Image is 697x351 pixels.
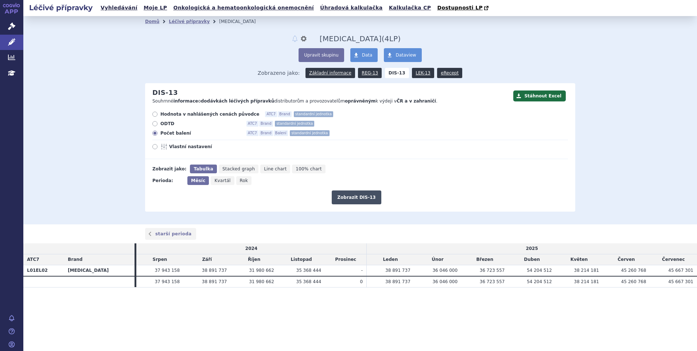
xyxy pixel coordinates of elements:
[350,48,378,62] a: Data
[384,48,421,62] a: Dataview
[621,279,646,284] span: 45 260 768
[362,53,373,58] span: Data
[152,176,184,185] div: Perioda:
[360,279,363,284] span: 0
[219,16,265,27] li: Calquence
[668,279,693,284] span: 45 667 301
[527,268,552,273] span: 54 204 512
[231,254,278,265] td: Říjen
[214,178,230,183] span: Kvartál
[259,121,273,127] span: Brand
[152,89,178,97] h2: DIS-13
[299,48,344,62] button: Upravit skupinu
[305,68,355,78] a: Základní informace
[23,265,64,276] th: L01EL02
[160,130,241,136] span: Počet balení
[249,268,274,273] span: 31 980 662
[274,130,288,136] span: Balení
[265,111,277,117] span: ATC7
[574,268,599,273] span: 38 214 181
[437,68,462,78] a: eRecept
[385,268,410,273] span: 38 891 737
[367,254,414,265] td: Leden
[222,166,255,171] span: Stacked graph
[27,257,39,262] span: ATC7
[246,121,258,127] span: ATC7
[621,268,646,273] span: 45 260 768
[345,99,375,104] strong: oprávněným
[668,268,693,273] span: 45 667 301
[387,3,433,13] a: Kalkulačka CP
[98,3,140,13] a: Vyhledávání
[278,111,292,117] span: Brand
[367,243,697,254] td: 2025
[332,190,381,204] button: Zobrazit DIS-13
[160,111,259,117] span: Hodnota v nahlášených cenách původce
[509,254,556,265] td: Duben
[201,99,274,104] strong: dodávkách léčivých přípravků
[296,166,322,171] span: 100% chart
[202,279,227,284] span: 38 891 737
[68,257,82,262] span: Brand
[461,254,508,265] td: Březen
[318,3,385,13] a: Úhradová kalkulačka
[556,254,603,265] td: Květen
[300,34,307,43] button: nastavení
[194,166,213,171] span: Tabulka
[385,34,389,43] span: 4
[382,34,401,43] span: ( LP)
[414,254,461,265] td: Únor
[396,53,416,58] span: Dataview
[183,254,230,265] td: Září
[141,3,169,13] a: Moje LP
[435,3,492,13] a: Dostupnosti LP
[258,68,300,78] span: Zobrazeno jako:
[294,111,333,117] span: standardní jednotka
[603,254,650,265] td: Červen
[437,5,483,11] span: Dostupnosti LP
[291,34,299,43] button: notifikace
[290,130,329,136] span: standardní jednotka
[358,68,382,78] a: REG-13
[174,99,198,104] strong: informace
[278,254,325,265] td: Listopad
[275,121,314,127] span: standardní jednotka
[296,268,322,273] span: 35 368 444
[513,90,566,101] button: Stáhnout Excel
[160,121,241,127] span: ODTD
[264,166,287,171] span: Line chart
[152,165,186,173] div: Zobrazit jako:
[171,3,316,13] a: Onkologická a hematoonkologická onemocnění
[145,228,196,240] a: starší perioda
[480,268,505,273] span: 36 723 557
[320,34,382,43] span: Calquence
[296,279,322,284] span: 35 368 444
[397,99,436,104] strong: ČR a v zahraničí
[574,279,599,284] span: 38 214 181
[432,268,457,273] span: 36 046 000
[361,268,363,273] span: -
[202,268,227,273] span: 38 891 737
[527,279,552,284] span: 54 204 512
[259,130,273,136] span: Brand
[23,3,98,13] h2: Léčivé přípravky
[136,254,183,265] td: Srpen
[249,279,274,284] span: 31 980 662
[152,98,510,104] p: Souhrnné o distributorům a provozovatelům k výdeji v .
[136,243,367,254] td: 2024
[191,178,205,183] span: Měsíc
[240,178,248,183] span: Rok
[432,279,457,284] span: 36 046 000
[169,144,249,150] span: Vlastní nastavení
[325,254,366,265] td: Prosinec
[145,19,159,24] a: Domů
[64,265,135,276] th: [MEDICAL_DATA]
[169,19,210,24] a: Léčivé přípravky
[385,68,409,78] strong: DIS-13
[650,254,697,265] td: Červenec
[246,130,258,136] span: ATC7
[155,279,180,284] span: 37 943 158
[412,68,434,78] a: LEK-13
[155,268,180,273] span: 37 943 158
[480,279,505,284] span: 36 723 557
